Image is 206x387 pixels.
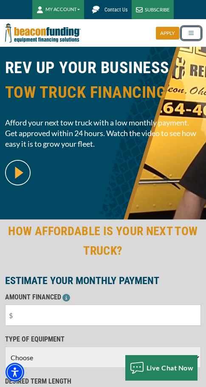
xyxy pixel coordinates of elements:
[5,334,201,344] p: TYPE OF EQUIPMENT
[5,304,201,326] input: $
[147,364,194,372] span: Live Chat Now
[5,222,201,261] h2: HOW AFFORDABLE IS YOUR NEXT TOW TRUCK?
[5,160,31,185] img: video modal pop-up play button
[104,7,127,13] span: Contact Us
[125,355,198,381] button: Live Chat Now
[156,27,179,40] div: APPLY
[156,27,181,40] a: APPLY
[5,19,81,47] img: Beacon Funding Corporation logo
[5,117,201,149] span: Afford your next tow truck with a low monthly payment. Get approved within 24 hours. Watch the vi...
[5,376,201,387] p: DESIRED TERM LENGTH
[5,292,201,302] p: AMOUNT FINANCED
[6,363,24,381] div: Accessibility Menu
[5,80,201,105] span: TOW TRUCK FINANCING
[5,55,201,111] h1: REV UP YOUR BUSINESS
[88,2,103,17] img: Beacon Funding chat
[84,2,132,17] a: Contact Us
[181,27,201,40] button: Toggle navigation
[5,276,201,286] p: ESTIMATE YOUR MONTHLY PAYMENT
